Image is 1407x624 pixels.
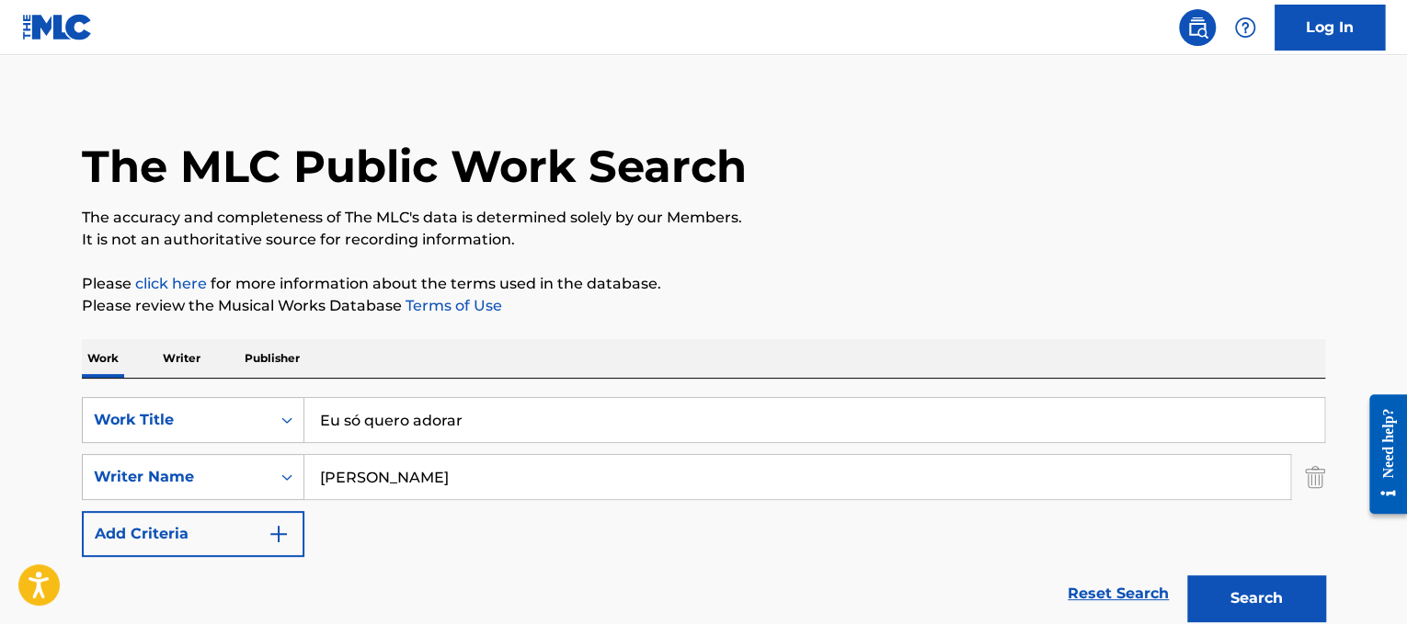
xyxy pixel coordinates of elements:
[1186,17,1208,39] img: search
[82,207,1325,229] p: The accuracy and completeness of The MLC's data is determined solely by our Members.
[82,273,1325,295] p: Please for more information about the terms used in the database.
[82,295,1325,317] p: Please review the Musical Works Database
[1058,573,1178,614] a: Reset Search
[22,14,93,40] img: MLC Logo
[82,339,124,378] p: Work
[239,339,305,378] p: Publisher
[1356,380,1407,528] iframe: Resource Center
[402,297,502,314] a: Terms of Use
[1227,9,1264,46] div: Help
[82,139,747,194] h1: The MLC Public Work Search
[82,511,304,557] button: Add Criteria
[1234,17,1256,39] img: help
[1305,454,1325,500] img: Delete Criterion
[1275,5,1385,51] a: Log In
[94,409,259,431] div: Work Title
[268,523,290,545] img: 9d2ae6d4665cec9f34b9.svg
[135,275,207,292] a: click here
[1179,9,1216,46] a: Public Search
[1187,575,1325,621] button: Search
[157,339,206,378] p: Writer
[94,466,259,488] div: Writer Name
[82,229,1325,251] p: It is not an authoritative source for recording information.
